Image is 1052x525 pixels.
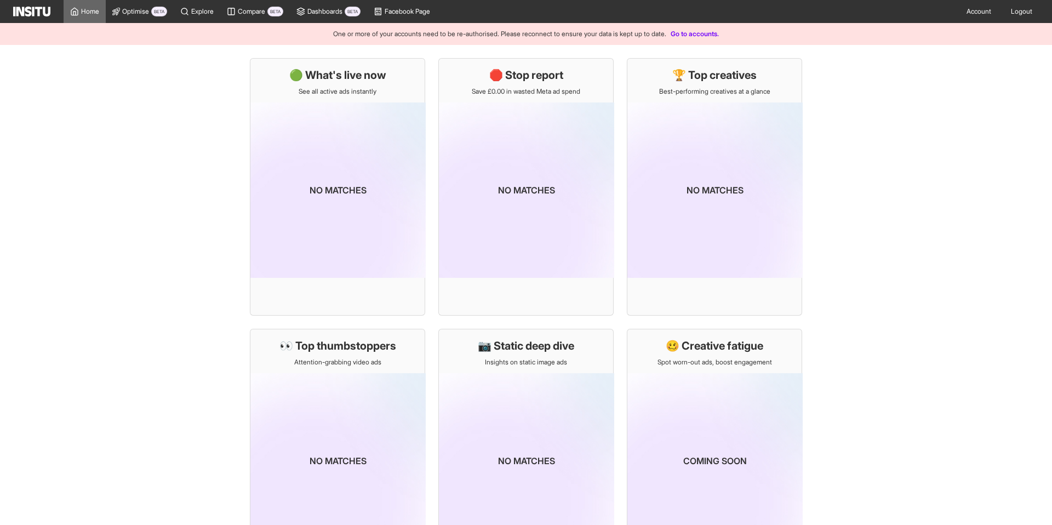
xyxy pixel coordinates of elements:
[310,454,367,467] p: No matches
[485,358,567,367] p: Insights on static image ads
[289,67,386,83] h1: 🟢 What's live now
[250,102,426,278] img: coming-soon-gradient_kfitwp.png
[81,7,99,16] span: Home
[13,7,50,16] img: Logo
[439,102,614,278] img: coming-soon-gradient_kfitwp.png
[333,30,666,38] span: One or more of your accounts need to be re-authorised. Please reconnect to ensure your data is ke...
[627,58,802,316] a: 🏆 Top creativesBest-performing creatives at a glanceNo matches
[627,102,803,278] img: coming-soon-gradient_kfitwp.png
[250,58,425,316] a: 🟢 What's live nowSee all active ads instantlyNo matches
[151,7,167,16] span: BETA
[659,87,770,96] p: Best-performing creatives at a glance
[345,7,361,16] span: BETA
[438,58,614,316] a: 🛑 Stop reportSave £0.00 in wasted Meta ad spendNo matches
[191,7,214,16] span: Explore
[267,7,283,16] span: BETA
[279,338,396,353] h1: 👀 Top thumbstoppers
[310,184,367,197] p: No matches
[478,338,574,353] h1: 📷 Static deep dive
[307,7,342,16] span: Dashboards
[294,358,381,367] p: Attention-grabbing video ads
[299,87,376,96] p: See all active ads instantly
[489,67,563,83] h1: 🛑 Stop report
[238,7,265,16] span: Compare
[498,454,555,467] p: No matches
[671,30,719,38] a: Go to accounts.
[472,87,580,96] p: Save £0.00 in wasted Meta ad spend
[122,7,149,16] span: Optimise
[498,184,555,197] p: No matches
[672,67,757,83] h1: 🏆 Top creatives
[687,184,744,197] p: No matches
